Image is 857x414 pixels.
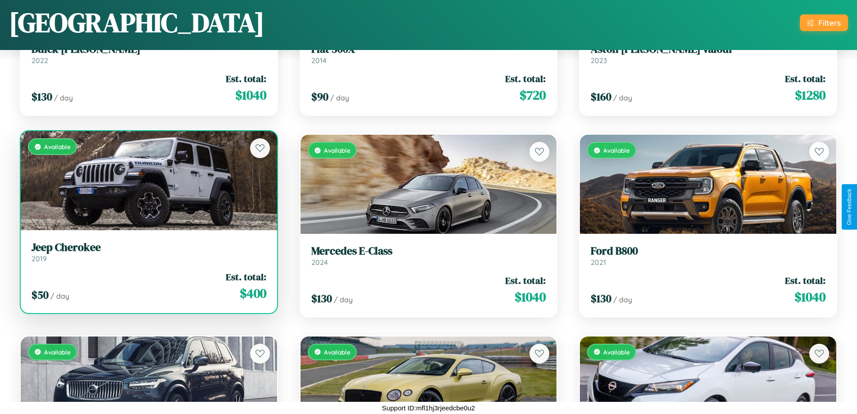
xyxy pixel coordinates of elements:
span: Available [603,146,630,154]
a: Aston [PERSON_NAME] Valour2023 [591,43,826,65]
button: Filters [800,14,848,31]
span: $ 400 [240,284,266,302]
span: Est. total: [505,72,546,85]
h3: Jeep Cherokee [31,241,266,254]
span: $ 1040 [515,288,546,306]
div: Filters [818,18,841,27]
span: 2019 [31,254,47,263]
span: / day [613,295,632,304]
span: $ 130 [311,291,332,306]
span: $ 130 [591,291,611,306]
span: 2014 [311,56,327,65]
span: / day [334,295,353,304]
span: 2021 [591,258,606,267]
a: Mercedes E-Class2024 [311,245,546,267]
h3: Aston [PERSON_NAME] Valour [591,43,826,56]
span: / day [613,93,632,102]
span: / day [54,93,73,102]
span: $ 1040 [794,288,826,306]
span: / day [50,291,69,300]
a: Ford B8002021 [591,245,826,267]
a: Fiat 500X2014 [311,43,546,65]
span: $ 1280 [795,86,826,104]
span: $ 130 [31,89,52,104]
span: Est. total: [785,274,826,287]
span: Available [603,348,630,356]
span: Est. total: [226,72,266,85]
h1: [GEOGRAPHIC_DATA] [9,4,265,41]
span: Available [324,348,350,356]
span: 2022 [31,56,48,65]
p: Support ID: mfl1hj3rjeedcbe0u2 [382,402,475,414]
span: 2024 [311,258,328,267]
span: Available [44,348,71,356]
span: / day [330,93,349,102]
a: Buick [PERSON_NAME]2022 [31,43,266,65]
span: 2023 [591,56,607,65]
span: $ 720 [520,86,546,104]
h3: Mercedes E-Class [311,245,546,258]
span: Est. total: [505,274,546,287]
div: Give Feedback [846,189,853,225]
span: Est. total: [226,270,266,283]
span: Available [324,146,350,154]
span: Available [44,143,71,150]
span: Est. total: [785,72,826,85]
h3: Ford B800 [591,245,826,258]
a: Jeep Cherokee2019 [31,241,266,263]
span: $ 90 [311,89,328,104]
span: $ 50 [31,287,49,302]
span: $ 160 [591,89,611,104]
span: $ 1040 [235,86,266,104]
